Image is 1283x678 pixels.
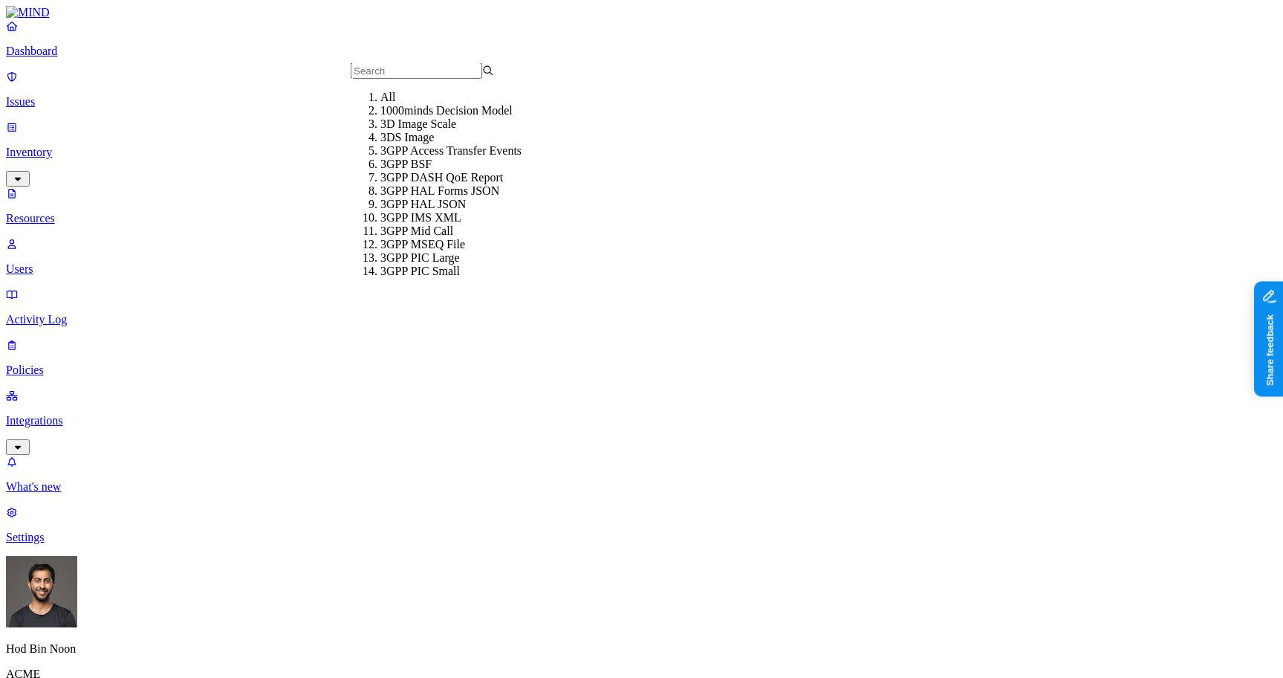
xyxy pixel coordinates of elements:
[6,313,1277,326] p: Activity Log
[351,63,482,79] input: Search
[380,104,524,117] div: 1000minds Decision Model
[6,338,1277,377] a: Policies
[380,225,524,238] div: 3GPP Mid Call
[6,212,1277,225] p: Resources
[6,506,1277,544] a: Settings
[6,95,1277,109] p: Issues
[380,238,524,251] div: 3GPP MSEQ File
[6,531,1277,544] p: Settings
[380,184,524,198] div: 3GPP HAL Forms JSON
[380,265,524,278] div: 3GPP PIC Small
[6,389,1277,453] a: Integrations
[380,158,524,171] div: 3GPP BSF
[380,171,524,184] div: 3GPP DASH QoE Report
[6,187,1277,225] a: Resources
[6,480,1277,494] p: What's new
[6,19,1277,58] a: Dashboard
[6,146,1277,159] p: Inventory
[6,6,1277,19] a: MIND
[380,91,524,104] div: All
[380,131,524,144] div: 3DS Image
[6,6,50,19] img: MIND
[6,364,1277,377] p: Policies
[6,262,1277,276] p: Users
[380,198,524,211] div: 3GPP HAL JSON
[380,251,524,265] div: 3GPP PIC Large
[6,414,1277,427] p: Integrations
[380,144,524,158] div: 3GPP Access Transfer Events
[6,288,1277,326] a: Activity Log
[380,211,524,225] div: 3GPP IMS XML
[6,120,1277,184] a: Inventory
[6,70,1277,109] a: Issues
[380,117,524,131] div: 3D Image Scale
[6,237,1277,276] a: Users
[6,556,77,627] img: Hod Bin Noon
[6,642,1277,656] p: Hod Bin Noon
[6,45,1277,58] p: Dashboard
[6,455,1277,494] a: What's new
